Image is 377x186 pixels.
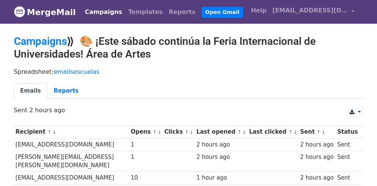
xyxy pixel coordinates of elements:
div: 1 hour ago [197,174,245,182]
a: Emails [14,83,47,99]
a: ↑ [288,129,292,135]
p: Sent 2 hours ago [14,106,363,114]
td: Sent [335,172,359,184]
a: Open Gmail [201,7,243,18]
img: MergeMail logo [14,6,25,17]
a: emailsescuelas [54,68,100,75]
a: ↑ [238,129,242,135]
a: ↓ [321,129,326,135]
th: Clicks [162,126,194,138]
a: ↑ [47,129,51,135]
a: Campaigns [14,35,67,47]
th: Status [335,126,359,138]
div: 2 hours ago [300,174,333,182]
td: [EMAIL_ADDRESS][DOMAIN_NAME] [14,172,129,184]
a: ↑ [185,129,189,135]
th: Opens [129,126,163,138]
div: 1 [131,140,161,149]
a: ↓ [242,129,246,135]
a: Help [248,3,270,18]
a: ↑ [317,129,321,135]
div: 2 hours ago [197,140,245,149]
a: Campaigns [82,5,125,20]
td: [EMAIL_ADDRESS][DOMAIN_NAME] [14,138,129,151]
td: [PERSON_NAME][EMAIL_ADDRESS][PERSON_NAME][DOMAIN_NAME] [14,151,129,172]
div: 2 hours ago [300,140,333,149]
iframe: Chat Widget [339,150,377,186]
a: ↓ [293,129,297,135]
a: Templates [125,5,166,20]
div: 1 [131,153,161,162]
th: Last opened [195,126,247,138]
th: Recipient [14,126,129,138]
div: 2 hours ago [300,153,333,162]
span: [EMAIL_ADDRESS][DOMAIN_NAME] [273,6,348,15]
a: MergeMail [14,4,76,20]
th: Sent [298,126,336,138]
a: ↑ [153,129,157,135]
td: Sent [335,138,359,151]
a: ↓ [157,129,162,135]
p: Spreadsheet: [14,68,363,76]
div: Widget de chat [339,150,377,186]
a: ↓ [189,129,194,135]
div: 2 hours ago [197,153,245,162]
h2: ⟫ 🎨 ¡Este sábado continúa la Feria Internacional de Universidades! Área de Artes [14,35,363,60]
a: ↓ [52,129,56,135]
td: Sent [335,151,359,172]
a: [EMAIL_ADDRESS][DOMAIN_NAME] [270,3,357,21]
a: Reports [47,83,85,99]
a: Reports [166,5,198,20]
th: Last clicked [247,126,298,138]
div: 10 [131,174,161,182]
